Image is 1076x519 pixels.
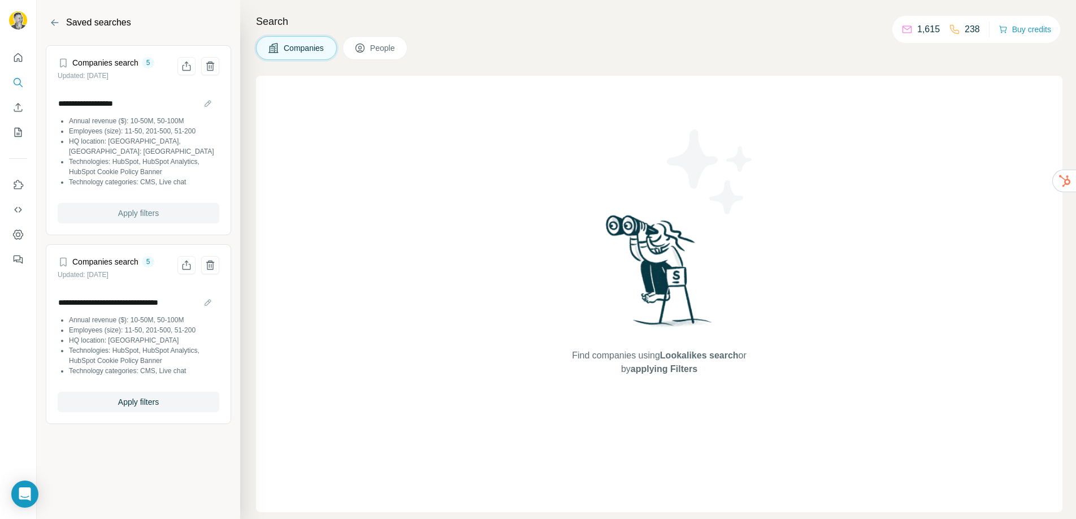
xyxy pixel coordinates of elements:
li: Employees (size): 11-50, 201-500, 51-200 [69,126,219,136]
li: Employees (size): 11-50, 201-500, 51-200 [69,325,219,335]
button: Share filters [177,57,196,75]
input: Search name [58,96,219,111]
h4: Companies search [72,57,138,68]
li: Technology categories: CMS, Live chat [69,366,219,376]
button: Share filters [177,256,196,274]
span: Companies [284,42,325,54]
button: Buy credits [999,21,1051,37]
li: Annual revenue ($): 10-50M, 50-100M [69,315,219,325]
div: 5 [142,58,155,68]
span: Find companies using or by [569,349,749,376]
h4: Companies search [72,256,138,267]
button: Search [9,72,27,93]
h2: Saved searches [66,16,131,29]
button: Apply filters [58,392,219,412]
small: Updated: [DATE] [58,271,109,279]
img: Surfe Illustration - Stars [660,121,761,223]
img: Avatar [9,11,27,29]
button: My lists [9,122,27,142]
button: Enrich CSV [9,97,27,118]
button: Use Surfe on LinkedIn [9,175,27,195]
li: Technologies: HubSpot, HubSpot Analytics, HubSpot Cookie Policy Banner [69,157,219,177]
p: 1,615 [917,23,940,36]
div: 5 [142,257,155,267]
li: Annual revenue ($): 10-50M, 50-100M [69,116,219,126]
button: Apply filters [58,203,219,223]
button: Delete saved search [201,256,219,274]
small: Updated: [DATE] [58,72,109,80]
button: Use Surfe API [9,200,27,220]
button: Back [46,14,64,32]
input: Search name [58,295,219,310]
li: Technology categories: CMS, Live chat [69,177,219,187]
button: Delete saved search [201,57,219,75]
li: HQ location: [GEOGRAPHIC_DATA] [69,335,219,345]
li: Technologies: HubSpot, HubSpot Analytics, HubSpot Cookie Policy Banner [69,345,219,366]
span: Apply filters [118,207,159,219]
span: applying Filters [631,364,697,374]
p: 238 [965,23,980,36]
li: HQ location: [GEOGRAPHIC_DATA], [GEOGRAPHIC_DATA]: [GEOGRAPHIC_DATA] [69,136,219,157]
h4: Search [256,14,1062,29]
span: People [370,42,396,54]
span: Apply filters [118,396,159,408]
button: Dashboard [9,224,27,245]
button: Feedback [9,249,27,270]
div: Open Intercom Messenger [11,481,38,508]
button: Quick start [9,47,27,68]
span: Lookalikes search [660,351,739,360]
img: Surfe Illustration - Woman searching with binoculars [601,212,718,338]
